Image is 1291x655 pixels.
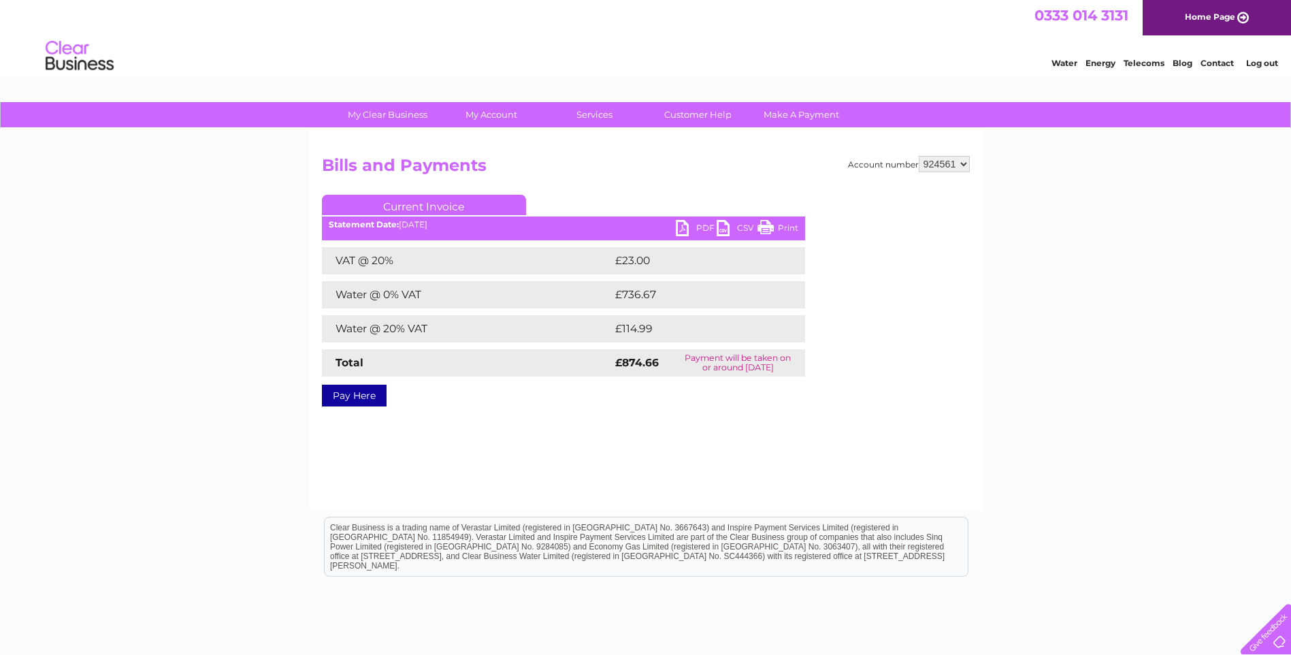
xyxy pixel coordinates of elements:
[322,220,805,229] div: [DATE]
[612,281,781,308] td: £736.67
[1085,58,1115,68] a: Energy
[671,349,804,377] td: Payment will be taken on or around [DATE]
[538,102,651,127] a: Services
[1124,58,1164,68] a: Telecoms
[612,315,779,342] td: £114.99
[757,220,798,240] a: Print
[336,356,363,369] strong: Total
[1200,58,1234,68] a: Contact
[1173,58,1192,68] a: Blog
[745,102,857,127] a: Make A Payment
[322,385,387,406] a: Pay Here
[322,315,612,342] td: Water @ 20% VAT
[325,7,968,66] div: Clear Business is a trading name of Verastar Limited (registered in [GEOGRAPHIC_DATA] No. 3667643...
[612,247,778,274] td: £23.00
[642,102,754,127] a: Customer Help
[329,219,399,229] b: Statement Date:
[1051,58,1077,68] a: Water
[848,156,970,172] div: Account number
[676,220,717,240] a: PDF
[322,195,526,215] a: Current Invoice
[331,102,444,127] a: My Clear Business
[322,156,970,182] h2: Bills and Payments
[322,281,612,308] td: Water @ 0% VAT
[322,247,612,274] td: VAT @ 20%
[435,102,547,127] a: My Account
[615,356,659,369] strong: £874.66
[1034,7,1128,24] a: 0333 014 3131
[717,220,757,240] a: CSV
[1246,58,1278,68] a: Log out
[45,35,114,77] img: logo.png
